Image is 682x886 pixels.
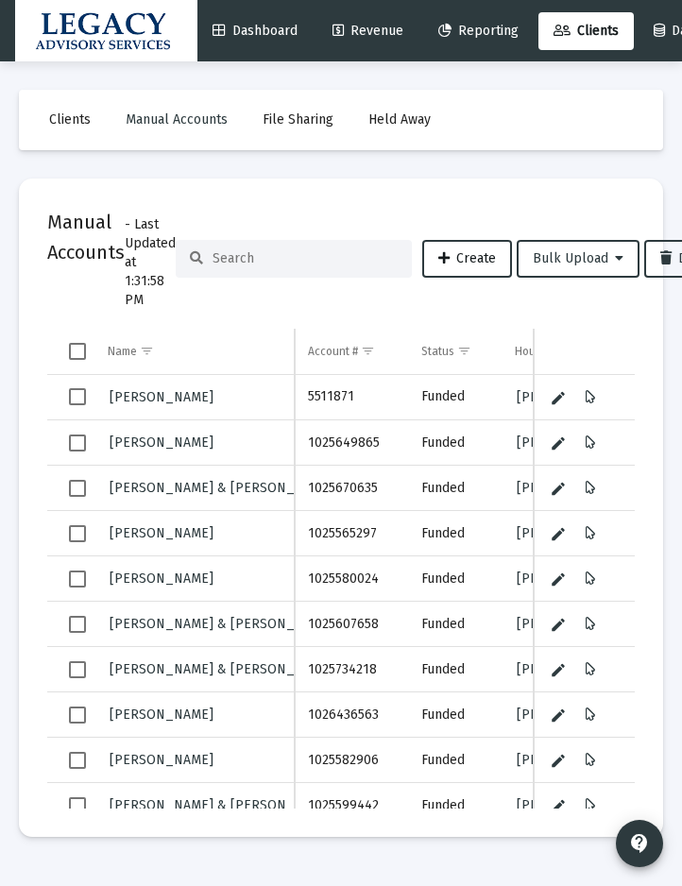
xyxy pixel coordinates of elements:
[69,661,86,678] div: Select row
[421,660,488,679] div: Funded
[108,429,215,456] a: [PERSON_NAME]
[247,101,349,139] a: File Sharing
[110,616,334,632] span: [PERSON_NAME] & [PERSON_NAME]
[308,344,358,359] div: Account #
[438,23,519,39] span: Reporting
[628,832,651,855] mat-icon: contact_support
[263,111,333,128] span: File Sharing
[69,525,86,542] div: Select row
[69,388,86,405] div: Select row
[421,796,488,815] div: Funded
[421,479,488,498] div: Funded
[110,389,213,405] span: [PERSON_NAME]
[110,661,334,677] span: [PERSON_NAME] & [PERSON_NAME]
[550,707,567,724] a: Edit
[421,344,454,359] div: Status
[368,111,431,128] span: Held Away
[515,344,571,359] div: Household
[554,23,619,39] span: Clients
[421,570,488,588] div: Funded
[69,571,86,588] div: Select row
[47,207,125,267] h2: Manual Accounts
[108,383,215,411] a: [PERSON_NAME]
[108,656,336,683] a: [PERSON_NAME] & [PERSON_NAME]
[361,344,375,358] span: Show filter options for column 'Account #'
[295,738,408,783] td: 1025582906
[550,571,567,588] a: Edit
[408,329,502,374] td: Column Status
[438,250,496,266] span: Create
[421,615,488,634] div: Funded
[110,707,213,723] span: [PERSON_NAME]
[110,525,213,541] span: [PERSON_NAME]
[108,520,215,547] a: [PERSON_NAME]
[421,434,488,452] div: Funded
[197,12,313,50] a: Dashboard
[34,101,106,139] a: Clients
[108,792,444,819] a: [PERSON_NAME] & [PERSON_NAME] [PERSON_NAME]
[538,12,634,50] a: Clients
[295,420,408,466] td: 1025649865
[422,240,512,278] button: Create
[110,434,213,451] span: [PERSON_NAME]
[108,610,336,638] a: [PERSON_NAME] & [PERSON_NAME]
[295,375,408,420] td: 5511871
[126,111,228,128] span: Manual Accounts
[550,752,567,769] a: Edit
[295,556,408,602] td: 1025580024
[550,389,567,406] a: Edit
[295,329,408,374] td: Column Account #
[423,12,534,50] a: Reporting
[125,215,176,310] span: - Last Updated at 1:31:58 PM
[550,480,567,497] a: Edit
[69,480,86,497] div: Select row
[550,616,567,633] a: Edit
[29,12,183,50] img: Dashboard
[111,101,243,139] a: Manual Accounts
[515,383,622,411] a: [PERSON_NAME]
[517,240,639,278] button: Bulk Upload
[421,706,488,724] div: Funded
[295,692,408,738] td: 1026436563
[550,661,567,678] a: Edit
[69,616,86,633] div: Select row
[140,344,154,358] span: Show filter options for column 'Name'
[213,250,398,266] input: Search
[550,525,567,542] a: Edit
[94,329,295,374] td: Column Name
[517,389,621,405] span: [PERSON_NAME]
[108,701,215,728] a: [PERSON_NAME]
[533,250,623,266] span: Bulk Upload
[49,111,91,128] span: Clients
[457,344,471,358] span: Show filter options for column 'Status'
[108,746,215,774] a: [PERSON_NAME]
[69,343,86,360] div: Select all
[213,23,298,39] span: Dashboard
[317,12,418,50] a: Revenue
[69,707,86,724] div: Select row
[295,511,408,556] td: 1025565297
[47,329,635,809] div: Data grid
[108,474,336,502] a: [PERSON_NAME] & [PERSON_NAME]
[110,797,442,813] span: [PERSON_NAME] & [PERSON_NAME] [PERSON_NAME]
[69,797,86,814] div: Select row
[353,101,446,139] a: Held Away
[421,387,488,406] div: Funded
[110,571,213,587] span: [PERSON_NAME]
[69,752,86,769] div: Select row
[550,434,567,452] a: Edit
[295,647,408,692] td: 1025734218
[295,466,408,511] td: 1025670635
[421,524,488,543] div: Funded
[69,434,86,452] div: Select row
[108,344,137,359] div: Name
[332,23,403,39] span: Revenue
[295,602,408,647] td: 1025607658
[108,565,215,592] a: [PERSON_NAME]
[421,751,488,770] div: Funded
[295,783,408,828] td: 1025599442
[110,480,334,496] span: [PERSON_NAME] & [PERSON_NAME]
[110,752,213,768] span: [PERSON_NAME]
[550,797,567,814] a: Edit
